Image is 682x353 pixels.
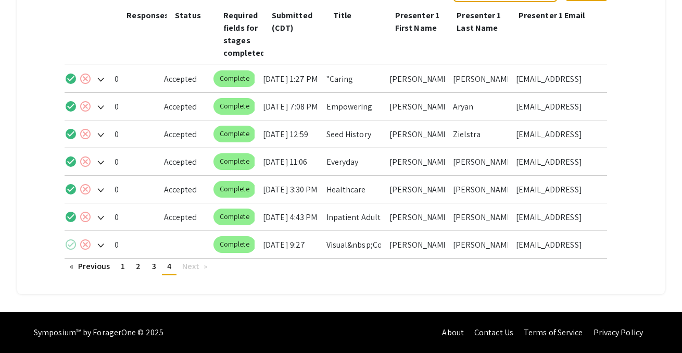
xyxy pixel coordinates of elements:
[213,153,256,170] mat-chip: Complete
[97,105,104,109] img: Expand arrow
[326,176,382,203] div: Healthcare Administrative Job Shadowing
[326,120,382,148] div: Seed History Internship at Seed Savers Exchange
[333,10,351,21] span: Title
[519,10,585,21] span: Presenter 1 Email
[164,65,205,92] div: Accepted
[389,203,445,230] div: [PERSON_NAME]
[223,10,269,58] span: Required fields for stages completed?
[152,261,156,272] span: 3
[263,65,318,92] div: [DATE] 1:27 PM
[395,10,439,33] span: Presenter 1 First Name
[79,155,92,168] mat-icon: cancel
[97,161,104,165] img: Expand arrow
[453,231,508,258] div: [PERSON_NAME]
[97,78,104,82] img: Expand arrow
[516,203,598,230] div: [EMAIL_ADDRESS][DOMAIN_NAME]
[326,65,382,92] div: "Caring Beyond the Cure: My Experience as a Patient Care Assistant in Hematology/Oncology at [GEO...
[263,148,318,175] div: [DATE] 11:06 AM
[263,203,318,230] div: [DATE] 4:43 PM
[115,203,156,230] div: 0
[474,327,513,338] a: Contact Us
[97,133,104,137] img: Expand arrow
[164,148,205,175] div: Accepted
[453,120,508,148] div: Zielstra
[593,327,643,338] a: Privacy Policy
[453,65,508,92] div: [PERSON_NAME]
[263,231,318,258] div: [DATE] 9:27 PM
[65,100,77,113] mat-icon: check_circle
[79,238,92,251] mat-icon: cancel
[182,261,199,272] span: Next
[213,98,256,115] mat-chip: Complete
[115,148,156,175] div: 0
[516,176,598,203] div: [EMAIL_ADDRESS][DOMAIN_NAME]
[457,10,501,33] span: Presenter 1 Last Name
[65,259,115,274] a: Previous page
[164,120,205,148] div: Accepted
[127,10,169,21] span: Responses
[442,327,464,338] a: About
[121,261,125,272] span: 1
[263,176,318,203] div: [DATE] 3:30 PM
[389,65,445,92] div: [PERSON_NAME]
[65,238,77,251] mat-icon: check_circle
[79,211,92,223] mat-icon: cancel
[65,128,77,140] mat-icon: check_circle
[79,72,92,85] mat-icon: cancel
[516,148,598,175] div: [EMAIL_ADDRESS][DOMAIN_NAME]
[8,306,44,345] iframe: Chat
[453,93,508,120] div: Aryan
[453,203,508,230] div: [PERSON_NAME]
[97,216,104,220] img: Expand arrow
[79,128,92,140] mat-icon: cancel
[79,183,92,196] mat-icon: cancel
[326,203,382,230] div: Inpatient Adult Psychiatric Nursing InternColin [PERSON_NAME] Summer Term Internship 2025
[213,181,256,198] mat-chip: Complete
[326,148,382,175] div: Everyday [MEDICAL_DATA](s): What is it like to be a [MEDICAL_DATA] in the Real World, Everyday?
[453,148,508,175] div: [PERSON_NAME]
[389,231,445,258] div: [PERSON_NAME]
[263,120,318,148] div: [DATE] 12:59 PM
[115,93,156,120] div: 0
[97,188,104,192] img: Expand arrow
[164,93,205,120] div: Accepted
[115,176,156,203] div: 0
[516,65,598,92] div: [EMAIL_ADDRESS][DOMAIN_NAME]
[453,176,508,203] div: [PERSON_NAME]
[115,65,156,92] div: 0
[65,72,77,85] mat-icon: check_circle
[136,261,141,272] span: 2
[516,93,598,120] div: [EMAIL_ADDRESS][DOMAIN_NAME]
[115,231,156,258] div: 0
[213,126,256,142] mat-chip: Complete
[164,203,205,230] div: Accepted
[263,93,318,120] div: [DATE] 7:08 PM
[164,176,205,203] div: Accepted
[175,10,201,21] span: Status
[213,209,256,225] mat-chip: Complete
[389,93,445,120] div: [PERSON_NAME]
[326,231,382,258] div: Visual&nbsp;Complexity:&nbsp;Artificial&nbsp;Intelligence, Drawing and Illustration as tools for ...
[389,148,445,175] div: [PERSON_NAME]
[65,211,77,223] mat-icon: check_circle
[272,10,312,33] span: Submitted (CDT)
[389,176,445,203] div: [PERSON_NAME]
[326,93,382,120] div: Empowering Students: Skills Training &amp; Behavioral Data Logging
[115,120,156,148] div: 0
[79,100,92,113] mat-icon: cancel
[65,155,77,168] mat-icon: check_circle
[516,120,598,148] div: [EMAIL_ADDRESS][DOMAIN_NAME]
[213,70,256,87] mat-chip: Complete
[97,244,104,248] img: Expand arrow
[389,120,445,148] div: [PERSON_NAME]
[65,183,77,196] mat-icon: check_circle
[516,231,598,258] div: [EMAIL_ADDRESS][DOMAIN_NAME]
[65,259,607,275] ul: Pagination
[213,236,256,253] mat-chip: Complete
[167,261,171,272] span: 4
[524,327,583,338] a: Terms of Service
